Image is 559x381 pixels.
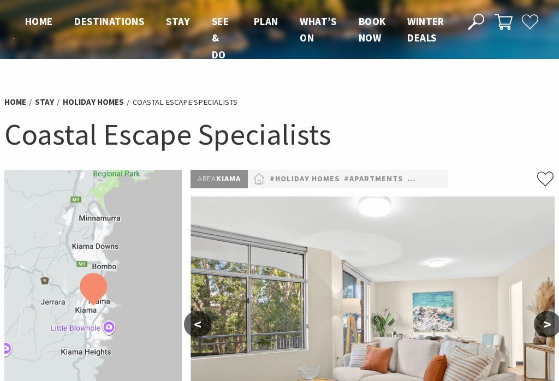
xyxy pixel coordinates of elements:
[300,15,336,44] span: What’s On
[198,174,216,183] span: Area
[407,15,444,44] span: Winter Deals
[344,172,403,186] a: #Apartments
[13,38,14,39] img: Kiama Logo
[254,15,278,28] span: Plan
[191,170,248,188] p: Kiama
[270,172,340,186] a: #Holiday Homes
[359,15,386,44] span: Book now
[35,97,54,108] a: Stay
[63,97,124,108] a: Holiday Homes
[4,115,555,153] h1: Coastal Escape Specialists
[25,15,53,28] span: Home
[133,96,237,109] li: Coastal Escape Specialists
[212,15,229,61] span: See & Do
[4,97,26,108] a: Home
[166,15,190,28] span: Stay
[407,172,481,186] a: #Self Contained
[74,15,144,28] span: Destinations
[14,13,455,63] nav: Main Menu
[184,311,211,337] button: <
